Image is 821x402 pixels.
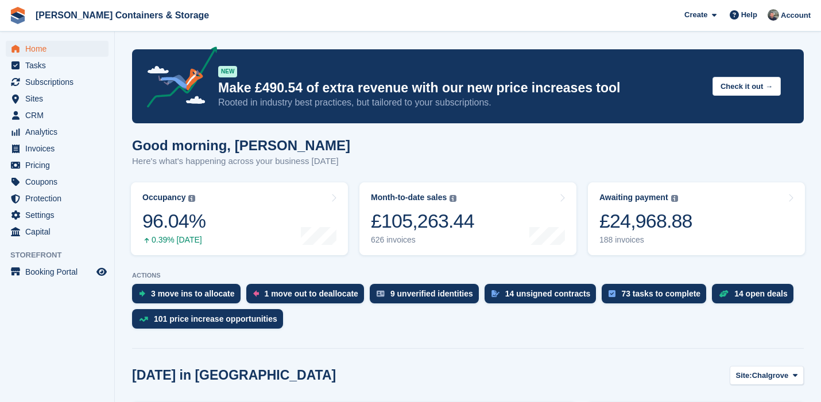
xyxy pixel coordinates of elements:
span: Home [25,41,94,57]
img: icon-info-grey-7440780725fd019a000dd9b08b2336e03edf1995a4989e88bcd33f0948082b44.svg [188,195,195,202]
div: 0.39% [DATE] [142,235,206,245]
span: Storefront [10,249,114,261]
div: 3 move ins to allocate [151,289,235,298]
a: menu [6,140,109,157]
a: Preview store [95,265,109,279]
div: Occupancy [142,193,185,202]
span: Coupons [25,174,94,190]
span: Tasks [25,57,94,73]
img: contract_signature_icon-13c848040528278c33f63329250d36e43548de30e8caae1d1a13099fd9432cc5.svg [491,290,499,297]
div: 14 unsigned contracts [505,289,591,298]
img: move_ins_to_allocate_icon-fdf77a2bb77ea45bf5b3d319d69a93e2d87916cf1d5bf7949dd705db3b84f3ca.svg [139,290,145,297]
a: menu [6,91,109,107]
div: 101 price increase opportunities [154,314,277,323]
span: Site: [736,370,752,381]
a: Awaiting payment £24,968.88 188 invoices [588,182,805,255]
img: task-75834270c22a3079a89374b754ae025e5fb1db73e45f91037f5363f120a921f8.svg [609,290,615,297]
div: NEW [218,66,237,77]
span: Protection [25,190,94,206]
a: menu [6,190,109,206]
a: menu [6,107,109,123]
img: icon-info-grey-7440780725fd019a000dd9b08b2336e03edf1995a4989e88bcd33f0948082b44.svg [671,195,678,202]
a: Month-to-date sales £105,263.44 626 invoices [359,182,576,255]
span: Capital [25,224,94,240]
span: Help [741,9,757,21]
a: Occupancy 96.04% 0.39% [DATE] [131,182,348,255]
h2: [DATE] in [GEOGRAPHIC_DATA] [132,368,336,383]
div: 1 move out to deallocate [265,289,358,298]
span: Invoices [25,140,94,157]
div: 96.04% [142,209,206,233]
div: 626 invoices [371,235,474,245]
div: £105,263.44 [371,209,474,233]
span: Analytics [25,124,94,140]
p: Rooted in industry best practices, but tailored to your subscriptions. [218,96,703,109]
div: Month-to-date sales [371,193,447,202]
span: Chalgrove [752,370,789,381]
h1: Good morning, [PERSON_NAME] [132,138,350,153]
img: verify_identity-adf6edd0f0f0b5bbfe63781bf79b02c33cf7c696d77639b501bdc392416b5a36.svg [377,290,385,297]
a: menu [6,74,109,90]
button: Check it out → [712,77,781,96]
button: Site: Chalgrove [730,366,804,385]
p: Make £490.54 of extra revenue with our new price increases tool [218,80,703,96]
span: Sites [25,91,94,107]
div: 14 open deals [734,289,788,298]
a: menu [6,174,109,190]
a: menu [6,207,109,223]
a: 3 move ins to allocate [132,284,246,309]
a: menu [6,224,109,240]
a: menu [6,41,109,57]
a: 1 move out to deallocate [246,284,370,309]
a: menu [6,57,109,73]
span: Account [781,10,811,21]
img: icon-info-grey-7440780725fd019a000dd9b08b2336e03edf1995a4989e88bcd33f0948082b44.svg [450,195,456,202]
div: 188 invoices [599,235,692,245]
span: Create [684,9,707,21]
a: 101 price increase opportunities [132,309,289,334]
img: stora-icon-8386f47178a22dfd0bd8f6a31ec36ba5ce8667c1dd55bd0f319d3a0aa187defe.svg [9,7,26,24]
a: 9 unverified identities [370,284,485,309]
a: menu [6,124,109,140]
a: 14 open deals [712,284,799,309]
a: menu [6,157,109,173]
img: price-adjustments-announcement-icon-8257ccfd72463d97f412b2fc003d46551f7dbcb40ab6d574587a9cd5c0d94... [137,46,218,112]
span: CRM [25,107,94,123]
a: [PERSON_NAME] Containers & Storage [31,6,214,25]
a: menu [6,264,109,280]
span: Pricing [25,157,94,173]
a: 73 tasks to complete [602,284,712,309]
span: Settings [25,207,94,223]
img: price_increase_opportunities-93ffe204e8149a01c8c9dc8f82e8f89637d9d84a8eef4429ea346261dce0b2c0.svg [139,317,148,322]
p: Here's what's happening across your business [DATE] [132,155,350,168]
img: Adam Greenhalgh [768,9,779,21]
span: Booking Portal [25,264,94,280]
img: move_outs_to_deallocate_icon-f764333ba52eb49d3ac5e1228854f67142a1ed5810a6f6cc68b1a99e826820c5.svg [253,290,259,297]
span: Subscriptions [25,74,94,90]
div: 9 unverified identities [390,289,473,298]
div: £24,968.88 [599,209,692,233]
div: 73 tasks to complete [621,289,700,298]
p: ACTIONS [132,272,804,279]
a: 14 unsigned contracts [485,284,602,309]
div: Awaiting payment [599,193,668,202]
img: deal-1b604bf984904fb50ccaf53a9ad4b4a5d6e5aea283cecdc64d6e3604feb123c2.svg [719,290,729,298]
